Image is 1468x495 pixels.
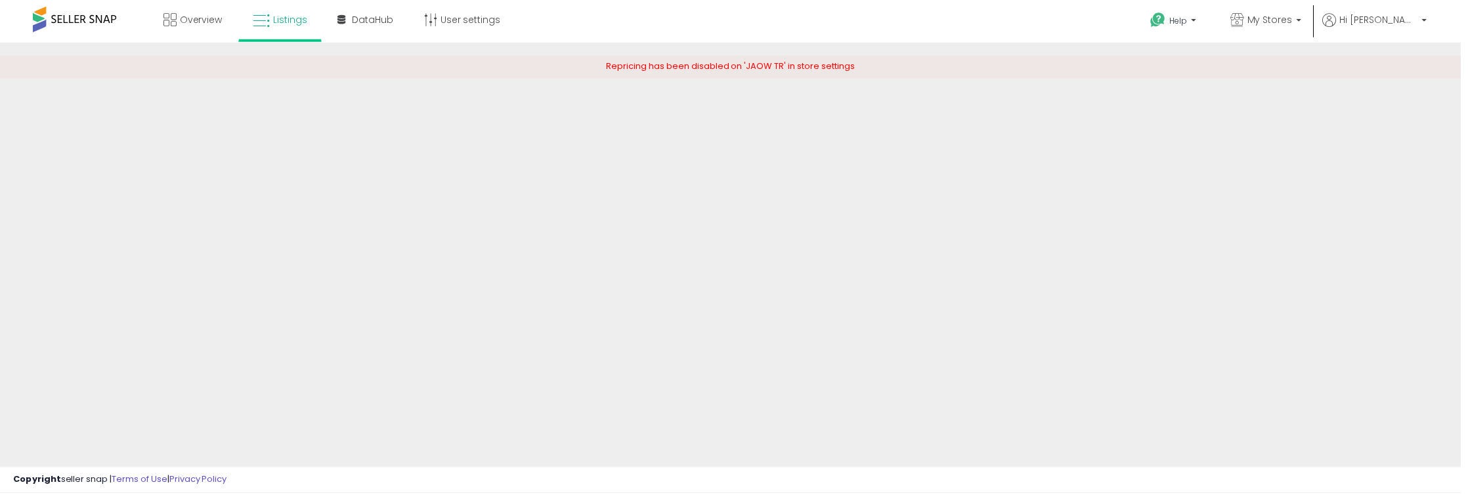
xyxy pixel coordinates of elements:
div: seller snap | | [13,476,228,488]
span: Listings [274,13,309,26]
span: Overview [181,13,223,26]
a: Hi [PERSON_NAME] [1329,13,1434,43]
span: DataHub [354,13,395,26]
i: Get Help [1155,12,1172,28]
a: Terms of Use [112,475,168,488]
a: Privacy Policy [170,475,228,488]
span: Hi [PERSON_NAME] [1346,13,1425,26]
a: Help [1146,2,1215,43]
span: My Stores [1253,13,1299,26]
strong: Copyright [13,475,61,488]
span: Help [1175,15,1193,26]
span: Repricing has been disabled on 'JAOW TR' in store settings [609,60,859,73]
